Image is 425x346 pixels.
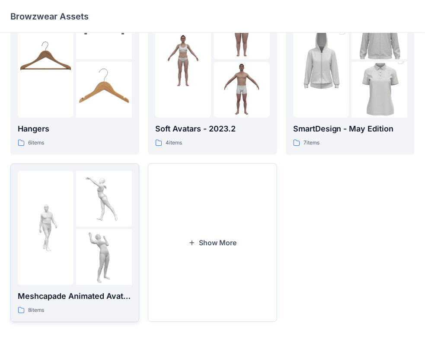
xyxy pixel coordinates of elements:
p: 6 items [28,138,44,147]
p: 7 items [304,138,320,147]
button: Show More [148,163,277,322]
p: Hangers [18,123,132,135]
img: folder 3 [352,48,407,132]
p: Meshcapade Animated Avatars [18,290,132,302]
img: folder 1 [293,19,349,103]
img: folder 1 [155,32,211,88]
img: folder 3 [76,62,132,118]
img: folder 1 [18,32,73,88]
img: folder 3 [214,62,269,118]
p: Browzwear Assets [10,10,89,22]
img: folder 2 [76,171,132,227]
p: 4 items [166,138,182,147]
p: 8 items [28,306,44,315]
p: SmartDesign - May Edition [293,123,407,135]
img: folder 1 [18,200,73,256]
img: folder 3 [76,229,132,285]
a: folder 1folder 2folder 3Meshcapade Animated Avatars8items [10,163,139,322]
p: Soft Avatars - 2023.2 [155,123,269,135]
